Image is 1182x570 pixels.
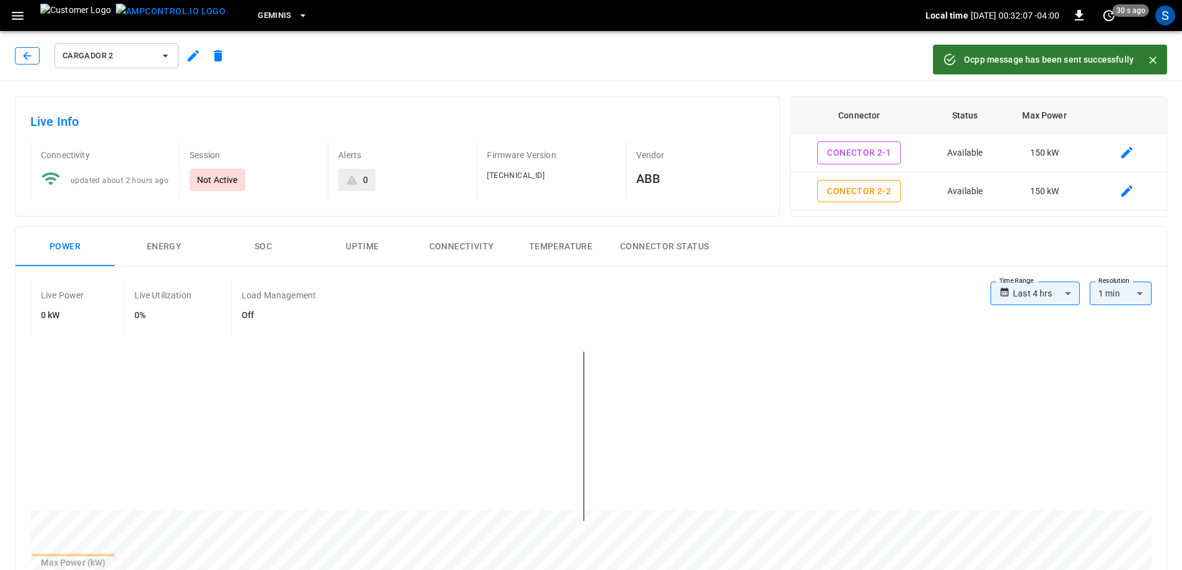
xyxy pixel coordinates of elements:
[55,43,178,68] button: Cargador 2
[926,9,968,22] p: Local time
[258,9,292,23] span: Geminis
[511,227,610,267] button: Temperature
[1155,6,1175,25] div: profile-icon
[790,97,1167,287] table: connector table
[214,227,313,267] button: SOC
[817,141,901,164] button: Conector 2-1
[817,180,901,203] button: Conector 2-2
[999,276,1034,286] label: Time Range
[487,171,545,180] span: [TECHNICAL_ID]
[928,134,1002,172] td: Available
[1090,282,1152,305] div: 1 min
[636,149,764,161] p: Vendor
[41,289,84,301] p: Live Power
[134,309,191,323] h6: 0%
[41,149,169,161] p: Connectivity
[190,149,318,161] p: Session
[1113,4,1149,17] span: 30 s ago
[30,112,764,131] h6: Live Info
[1144,51,1162,69] button: Close
[1013,282,1080,305] div: Last 4 hrs
[71,176,169,185] span: updated about 2 hours ago
[928,172,1002,211] td: Available
[363,174,368,186] div: 0
[412,227,511,267] button: Connectivity
[115,227,214,267] button: Energy
[1002,172,1087,211] td: 150 kW
[1002,210,1087,249] td: 150 kW
[1099,6,1119,25] button: set refresh interval
[41,309,84,323] h6: 0 kW
[610,227,719,267] button: Connector Status
[197,174,238,186] p: Not Active
[40,4,111,27] img: Customer Logo
[313,227,412,267] button: Uptime
[1002,97,1087,134] th: Max Power
[1098,276,1129,286] label: Resolution
[1002,134,1087,172] td: 150 kW
[134,289,191,301] p: Live Utilization
[338,149,466,161] p: Alerts
[15,227,115,267] button: Power
[928,210,1002,249] td: Faulted
[790,97,928,134] th: Connector
[971,9,1059,22] p: [DATE] 00:32:07 -04:00
[636,169,764,189] h6: ABB
[253,4,313,28] button: Geminis
[242,289,316,301] p: Load Management
[964,48,1134,71] div: Ocpp message has been sent successfully
[63,49,154,63] span: Cargador 2
[487,149,615,161] p: Firmware Version
[116,4,225,19] img: ampcontrol.io logo
[242,309,316,323] h6: Off
[928,97,1002,134] th: Status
